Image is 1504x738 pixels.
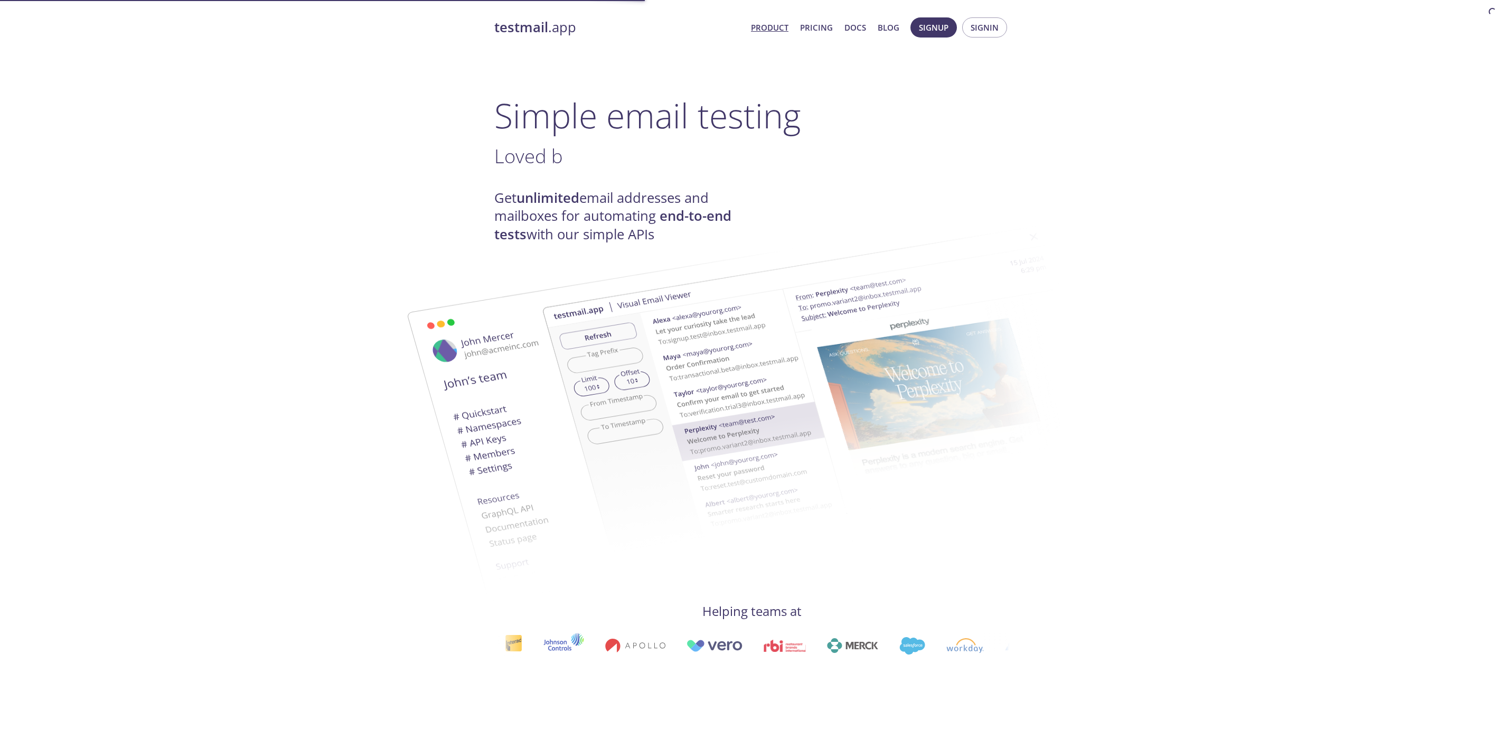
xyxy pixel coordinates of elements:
img: workday [946,638,984,653]
img: testmail-email-viewer [368,245,938,602]
h1: Simple email testing [494,95,1010,136]
img: salesforce [899,637,925,655]
strong: testmail [494,18,548,36]
img: apollo [605,638,665,653]
a: testmail.app [494,18,742,36]
img: merck [827,638,878,653]
h4: Helping teams at [494,603,1010,620]
span: Signup [919,21,948,34]
a: Docs [844,21,866,34]
img: johnsoncontrols [543,633,584,658]
button: Signin [962,17,1007,38]
h4: Get email addresses and mailboxes for automating with our simple APIs [494,189,752,244]
button: Signup [910,17,957,38]
span: Loved b [494,143,563,169]
span: Signin [971,21,999,34]
strong: unlimited [516,189,579,207]
strong: end-to-end tests [494,207,731,243]
a: Pricing [800,21,833,34]
img: testmail-email-viewer [542,210,1112,568]
a: Blog [878,21,899,34]
a: Product [751,21,788,34]
img: rbi [764,640,806,652]
img: vero [687,640,742,652]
